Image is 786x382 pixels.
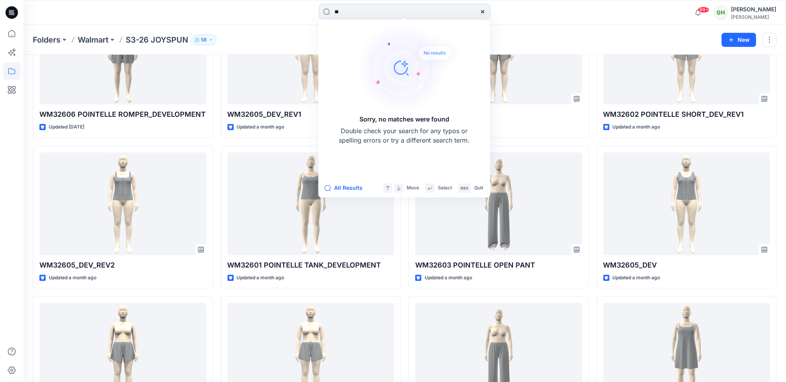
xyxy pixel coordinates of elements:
[603,152,770,255] a: WM32605_DEV
[126,34,188,45] p: S3-26 JOYSPUN
[39,260,206,271] p: WM32605_DEV_REV2
[415,109,582,120] p: WM12605J_REV01
[228,260,395,271] p: WM32601 POINTELLE TANK_DEVELOPMENT
[407,184,419,192] p: Move
[338,127,471,145] p: Double check your search for any typos or spelling errors or try a different search term.
[415,260,582,271] p: WM32603 POINTELLE OPEN PANT
[191,34,217,45] button: 58
[39,152,206,255] a: WM32605_DEV_REV2
[359,115,449,124] h5: Sorry, no matches were found
[237,123,285,131] p: Updated a month ago
[722,33,756,47] button: New
[49,274,96,282] p: Updated a month ago
[356,21,465,115] img: Sorry, no matches were found
[613,123,660,131] p: Updated a month ago
[228,109,395,120] p: WM32605_DEV_REV1
[39,109,206,120] p: WM32606 POINTELLE ROMPER_DEVELOPMENT
[49,123,84,131] p: Updated [DATE]
[33,34,60,45] a: Folders
[237,274,285,282] p: Updated a month ago
[731,14,776,20] div: [PERSON_NAME]
[438,184,452,192] p: Select
[613,274,660,282] p: Updated a month ago
[425,274,472,282] p: Updated a month ago
[201,36,207,44] p: 58
[461,184,469,192] p: esc
[78,34,108,45] a: Walmart
[228,152,395,255] a: WM32601 POINTELLE TANK_DEVELOPMENT
[415,152,582,255] a: WM32603 POINTELLE OPEN PANT
[698,7,710,13] span: 99+
[714,5,728,20] div: GH
[603,260,770,271] p: WM32605_DEV
[731,5,776,14] div: [PERSON_NAME]
[325,184,368,193] button: All Results
[603,109,770,120] p: WM32602 POINTELLE SHORT_DEV_REV1
[474,184,483,192] p: Quit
